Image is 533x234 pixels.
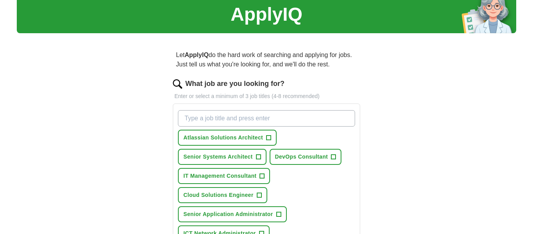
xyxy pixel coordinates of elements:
[270,149,342,165] button: DevOps Consultant
[178,206,287,222] button: Senior Application Administrator
[185,79,284,89] label: What job are you looking for?
[275,153,328,161] span: DevOps Consultant
[183,134,263,142] span: Atlassian Solutions Architect
[183,191,254,199] span: Cloud Solutions Engineer
[178,110,355,127] input: Type a job title and press enter
[178,168,270,184] button: IT Management Consultant
[183,153,253,161] span: Senior Systems Architect
[178,149,266,165] button: Senior Systems Architect
[185,52,208,58] strong: ApplyIQ
[183,210,273,218] span: Senior Application Administrator
[173,47,360,72] p: Let do the hard work of searching and applying for jobs. Just tell us what you're looking for, an...
[173,92,360,100] p: Enter or select a minimum of 3 job titles (4-8 recommended)
[178,187,267,203] button: Cloud Solutions Engineer
[173,79,182,89] img: search.png
[178,130,277,146] button: Atlassian Solutions Architect
[183,172,256,180] span: IT Management Consultant
[231,0,302,29] h1: ApplyIQ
